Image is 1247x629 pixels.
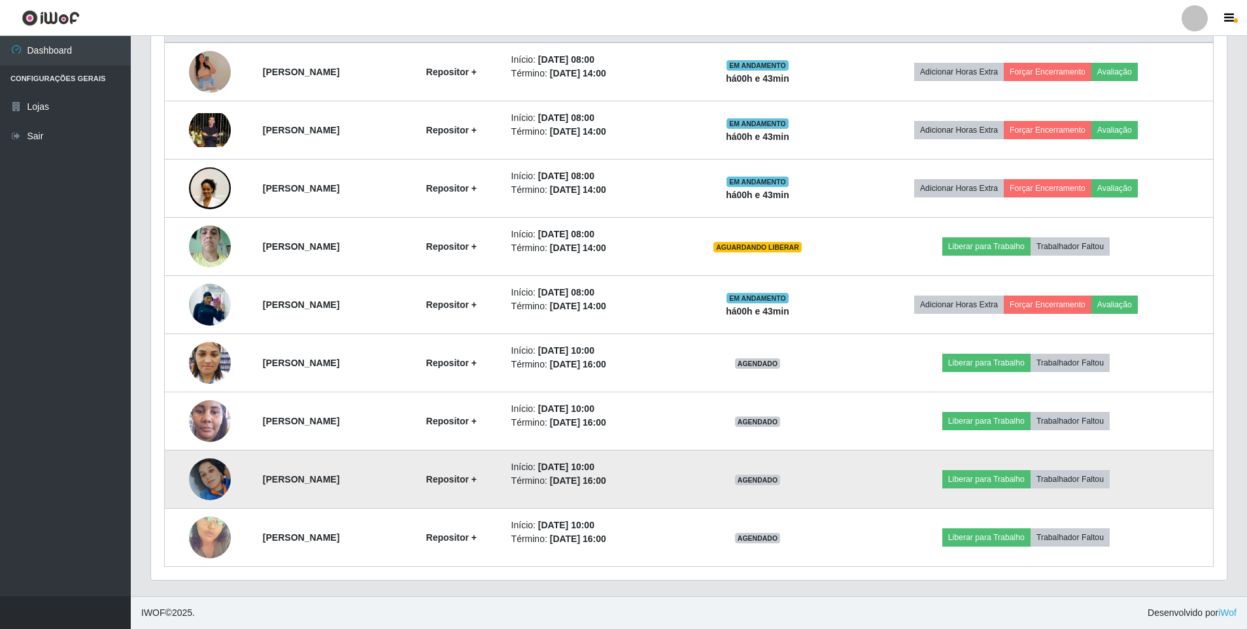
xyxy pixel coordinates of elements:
[426,358,477,368] strong: Repositor +
[550,475,606,486] time: [DATE] 16:00
[538,54,594,65] time: [DATE] 08:00
[189,24,231,120] img: 1745850346795.jpeg
[426,241,477,252] strong: Repositor +
[511,402,669,416] li: Início:
[914,179,1004,197] button: Adicionar Horas Extra
[426,416,477,426] strong: Repositor +
[511,460,669,474] li: Início:
[263,183,339,194] strong: [PERSON_NAME]
[1091,296,1138,314] button: Avaliação
[263,416,339,426] strong: [PERSON_NAME]
[550,534,606,544] time: [DATE] 16:00
[426,67,477,77] strong: Repositor +
[189,335,231,390] img: 1750959267222.jpeg
[426,474,477,484] strong: Repositor +
[263,299,339,310] strong: [PERSON_NAME]
[914,63,1004,81] button: Adicionar Horas Extra
[1031,354,1110,372] button: Trabalhador Faltou
[726,177,789,187] span: EM ANDAMENTO
[942,237,1031,256] button: Liberar para Trabalho
[735,358,781,369] span: AGENDADO
[263,474,339,484] strong: [PERSON_NAME]
[141,607,165,618] span: IWOF
[511,358,669,371] li: Término:
[263,241,339,252] strong: [PERSON_NAME]
[726,131,789,142] strong: há 00 h e 43 min
[511,299,669,313] li: Término:
[735,533,781,543] span: AGENDADO
[511,183,669,197] li: Término:
[511,474,669,488] li: Término:
[511,241,669,255] li: Término:
[550,243,606,253] time: [DATE] 14:00
[511,67,669,80] li: Término:
[511,228,669,241] li: Início:
[263,125,339,135] strong: [PERSON_NAME]
[550,359,606,369] time: [DATE] 16:00
[538,345,594,356] time: [DATE] 10:00
[914,121,1004,139] button: Adicionar Horas Extra
[1091,179,1138,197] button: Avaliação
[263,358,339,368] strong: [PERSON_NAME]
[538,520,594,530] time: [DATE] 10:00
[1004,63,1091,81] button: Forçar Encerramento
[538,171,594,181] time: [DATE] 08:00
[538,403,594,414] time: [DATE] 10:00
[426,299,477,310] strong: Repositor +
[426,183,477,194] strong: Repositor +
[511,532,669,546] li: Término:
[942,470,1031,488] button: Liberar para Trabalho
[726,190,789,200] strong: há 00 h e 43 min
[1004,296,1091,314] button: Forçar Encerramento
[141,606,195,620] span: © 2025 .
[1031,470,1110,488] button: Trabalhador Faltou
[1091,121,1138,139] button: Avaliação
[511,286,669,299] li: Início:
[726,306,789,316] strong: há 00 h e 43 min
[511,344,669,358] li: Início:
[914,296,1004,314] button: Adicionar Horas Extra
[538,462,594,472] time: [DATE] 10:00
[1031,237,1110,256] button: Trabalhador Faltou
[942,412,1031,430] button: Liberar para Trabalho
[426,532,477,543] strong: Repositor +
[538,229,594,239] time: [DATE] 08:00
[189,113,231,147] img: 1750982102846.jpeg
[726,118,789,129] span: EM ANDAMENTO
[189,142,231,235] img: 1752072014286.jpeg
[726,60,789,71] span: EM ANDAMENTO
[511,416,669,430] li: Término:
[713,242,802,252] span: AGUARDANDO LIBERAR
[1004,179,1091,197] button: Forçar Encerramento
[942,354,1031,372] button: Liberar para Trabalho
[726,293,789,303] span: EM ANDAMENTO
[550,301,606,311] time: [DATE] 14:00
[189,442,231,517] img: 1751568893291.jpeg
[263,67,339,77] strong: [PERSON_NAME]
[538,112,594,123] time: [DATE] 08:00
[189,375,231,467] img: 1750177292954.jpeg
[1031,528,1110,547] button: Trabalhador Faltou
[511,169,669,183] li: Início:
[1148,606,1237,620] span: Desenvolvido por
[550,417,606,428] time: [DATE] 16:00
[726,73,789,84] strong: há 00 h e 43 min
[735,416,781,427] span: AGENDADO
[511,111,669,125] li: Início:
[511,125,669,139] li: Término:
[735,475,781,485] span: AGENDADO
[511,518,669,532] li: Início:
[189,500,231,575] img: 1754928869787.jpeg
[511,53,669,67] li: Início:
[550,126,606,137] time: [DATE] 14:00
[189,277,231,332] img: 1757876527911.jpeg
[942,528,1031,547] button: Liberar para Trabalho
[189,218,231,274] img: 1753296713648.jpeg
[1031,412,1110,430] button: Trabalhador Faltou
[263,532,339,543] strong: [PERSON_NAME]
[550,68,606,78] time: [DATE] 14:00
[1004,121,1091,139] button: Forçar Encerramento
[538,287,594,297] time: [DATE] 08:00
[1218,607,1237,618] a: iWof
[22,10,80,26] img: CoreUI Logo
